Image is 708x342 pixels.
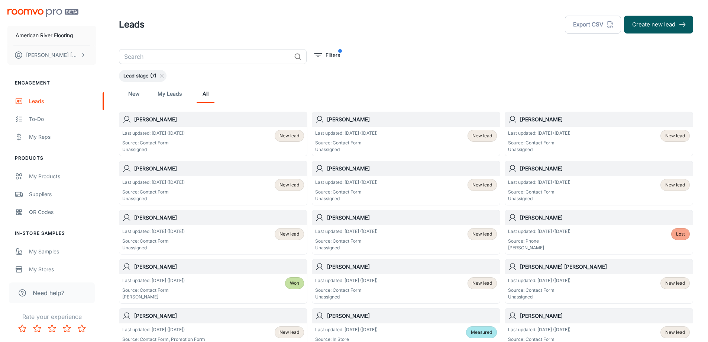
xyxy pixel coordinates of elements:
a: [PERSON_NAME]Last updated: [DATE] ([DATE])Source: Contact FormUnassignedNew lead [312,161,500,205]
a: [PERSON_NAME]Last updated: [DATE] ([DATE])Source: Phone[PERSON_NAME]Lost [505,210,693,255]
p: Source: Contact Form [315,140,378,146]
span: New lead [279,231,299,237]
h6: [PERSON_NAME] [520,115,690,124]
span: Lead stage (7) [119,72,161,80]
p: Unassigned [315,294,378,300]
button: Rate 2 star [30,321,45,336]
span: New lead [279,132,299,139]
button: [PERSON_NAME] [PERSON_NAME] [7,45,96,65]
p: Source: Contact Form [315,238,378,244]
h6: [PERSON_NAME] [327,164,497,173]
h6: [PERSON_NAME] [520,214,690,222]
span: New lead [665,182,685,188]
p: [PERSON_NAME] [PERSON_NAME] [26,51,78,59]
a: [PERSON_NAME]Last updated: [DATE] ([DATE])Source: Contact FormUnassignedNew lead [312,210,500,255]
div: To-do [29,115,96,123]
a: [PERSON_NAME]Last updated: [DATE] ([DATE])Source: Contact FormUnassignedNew lead [119,161,307,205]
h6: [PERSON_NAME] [520,312,690,320]
p: Last updated: [DATE] ([DATE]) [315,228,378,235]
p: Source: Contact Form [122,238,185,244]
div: Leads [29,97,96,105]
p: Source: Contact Form [122,140,185,146]
h6: [PERSON_NAME] [134,312,304,320]
a: [PERSON_NAME]Last updated: [DATE] ([DATE])Source: Contact FormUnassignedNew lead [119,210,307,255]
button: Rate 3 star [45,321,59,336]
button: Rate 4 star [59,321,74,336]
p: Last updated: [DATE] ([DATE]) [508,130,570,137]
a: My Leads [158,85,182,103]
span: New lead [279,182,299,188]
h6: [PERSON_NAME] [520,164,690,173]
span: Lost [676,231,685,237]
button: Export CSV [565,16,621,33]
p: Last updated: [DATE] ([DATE]) [315,179,378,186]
a: [PERSON_NAME]Last updated: [DATE] ([DATE])Source: Contact FormUnassignedNew lead [312,259,500,304]
h6: [PERSON_NAME] [327,263,497,271]
p: Last updated: [DATE] ([DATE]) [508,228,570,235]
h6: [PERSON_NAME] [327,214,497,222]
p: Source: Phone [508,238,570,244]
span: Need help? [33,288,64,297]
p: Unassigned [508,294,570,300]
p: Source: Contact Form [508,189,570,195]
span: New lead [279,329,299,336]
p: Last updated: [DATE] ([DATE]) [122,179,185,186]
h6: [PERSON_NAME] [134,214,304,222]
p: Unassigned [122,146,185,153]
p: Source: Contact Form [315,189,378,195]
h6: [PERSON_NAME] [134,164,304,173]
button: filter [313,49,342,61]
p: [PERSON_NAME] [122,294,185,300]
div: Suppliers [29,190,96,198]
span: New lead [472,280,492,287]
p: Last updated: [DATE] ([DATE]) [122,130,185,137]
button: Create new lead [624,16,693,33]
button: American River Flooring [7,26,96,45]
p: Unassigned [315,146,378,153]
h6: [PERSON_NAME] [134,263,304,271]
h1: Leads [119,18,145,31]
p: [PERSON_NAME] [508,244,570,251]
button: Rate 1 star [15,321,30,336]
p: Source: Contact Form [122,287,185,294]
div: QR Codes [29,208,96,216]
p: Last updated: [DATE] ([DATE]) [315,130,378,137]
p: Source: Contact Form [508,140,570,146]
div: My Reps [29,133,96,141]
span: New lead [665,132,685,139]
div: My Stores [29,265,96,274]
p: Source: Contact Form [315,287,378,294]
button: Rate 5 star [74,321,89,336]
p: Last updated: [DATE] ([DATE]) [315,277,378,284]
div: My Samples [29,247,96,256]
span: New lead [472,132,492,139]
p: Unassigned [122,244,185,251]
p: Unassigned [508,146,570,153]
a: [PERSON_NAME]Last updated: [DATE] ([DATE])Source: Contact FormUnassignedNew lead [312,112,500,156]
h6: [PERSON_NAME] [327,115,497,124]
input: Search [119,49,291,64]
a: New [125,85,143,103]
a: [PERSON_NAME]Last updated: [DATE] ([DATE])Source: Contact Form[PERSON_NAME]Won [119,259,307,304]
p: Last updated: [DATE] ([DATE]) [122,326,205,333]
p: Unassigned [122,195,185,202]
p: Source: Contact Form [508,287,570,294]
p: Last updated: [DATE] ([DATE]) [315,326,378,333]
div: Lead stage (7) [119,70,167,82]
span: New lead [472,231,492,237]
span: New lead [665,280,685,287]
p: American River Flooring [16,31,73,39]
p: Last updated: [DATE] ([DATE]) [122,277,185,284]
p: Last updated: [DATE] ([DATE]) [508,277,570,284]
p: Rate your experience [6,312,98,321]
p: Last updated: [DATE] ([DATE]) [122,228,185,235]
p: Last updated: [DATE] ([DATE]) [508,326,570,333]
span: Measured [471,329,492,336]
span: New lead [472,182,492,188]
p: Unassigned [508,195,570,202]
p: Unassigned [315,195,378,202]
p: Source: Contact Form [122,189,185,195]
span: Won [290,280,299,287]
a: [PERSON_NAME]Last updated: [DATE] ([DATE])Source: Contact FormUnassignedNew lead [119,112,307,156]
a: [PERSON_NAME]Last updated: [DATE] ([DATE])Source: Contact FormUnassignedNew lead [505,112,693,156]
